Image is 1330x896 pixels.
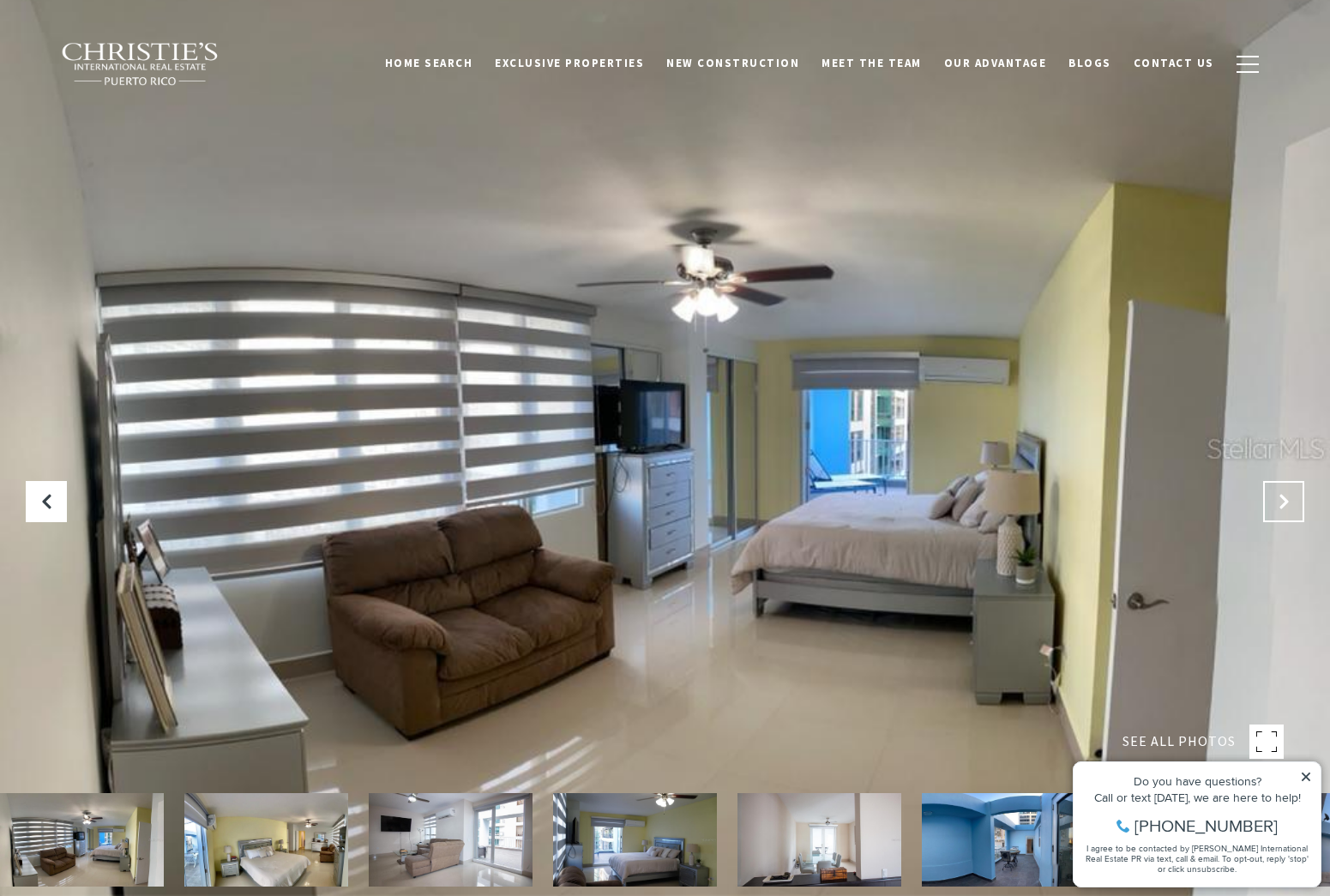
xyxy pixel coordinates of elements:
div: Do you have questions? [18,39,248,51]
div: Call or text [DATE], we are here to help! [18,55,248,67]
span: Blogs [1068,56,1111,70]
span: [PHONE_NUMBER] [70,81,214,98]
button: Next Slide [1263,481,1304,522]
img: 361 CALLE DEL PARQUE Unit: PH [184,793,348,887]
button: Previous Slide [26,481,67,522]
img: 361 CALLE DEL PARQUE Unit: PH [922,793,1086,887]
a: Our Advantage [933,47,1058,80]
span: Our Advantage [944,56,1047,70]
button: button [1225,39,1270,89]
a: Meet the Team [810,47,933,80]
a: New Construction [655,47,810,80]
a: Home Search [374,47,484,80]
img: 361 CALLE DEL PARQUE Unit: PH [737,793,901,887]
img: 361 CALLE DEL PARQUE Unit: PH [553,793,717,887]
span: I agree to be contacted by [PERSON_NAME] International Real Estate PR via text, call & email. To ... [21,105,244,138]
span: Exclusive Properties [495,56,644,70]
a: Blogs [1057,47,1122,80]
span: New Construction [666,56,799,70]
img: Christie's International Real Estate black text logo [61,42,220,87]
span: Contact Us [1134,56,1214,70]
img: 361 CALLE DEL PARQUE Unit: PH [369,793,533,887]
span: SEE ALL PHOTOS [1122,731,1236,753]
a: Exclusive Properties [484,47,655,80]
